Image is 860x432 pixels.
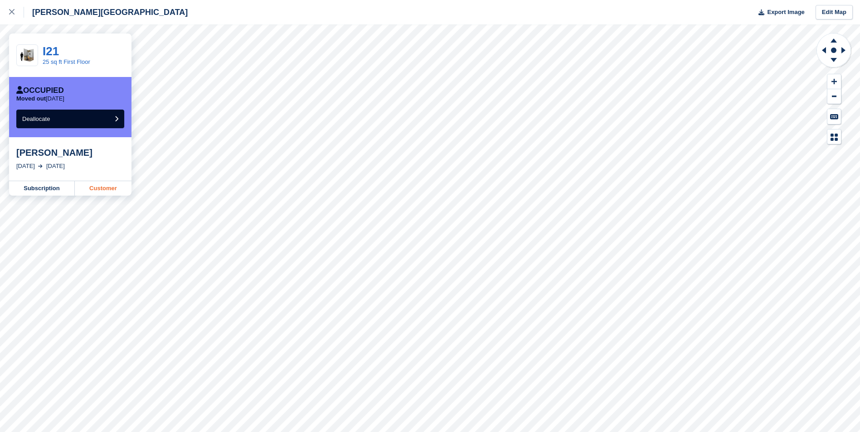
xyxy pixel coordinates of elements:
[753,5,805,20] button: Export Image
[827,89,841,104] button: Zoom Out
[16,162,35,171] div: [DATE]
[24,7,188,18] div: [PERSON_NAME][GEOGRAPHIC_DATA]
[17,48,38,63] img: 25-sqft-unit.jpg
[827,74,841,89] button: Zoom In
[16,95,64,102] p: [DATE]
[767,8,804,17] span: Export Image
[38,164,43,168] img: arrow-right-light-icn-cde0832a797a2874e46488d9cf13f60e5c3a73dbe684e267c42b8395dfbc2abf.svg
[9,181,75,196] a: Subscription
[43,44,59,58] a: I21
[827,130,841,144] button: Map Legend
[75,181,131,196] a: Customer
[46,162,65,171] div: [DATE]
[16,86,64,95] div: Occupied
[43,58,90,65] a: 25 sq ft First Floor
[22,115,50,122] span: Deallocate
[16,147,124,158] div: [PERSON_NAME]
[816,5,853,20] a: Edit Map
[827,109,841,124] button: Keyboard Shortcuts
[16,110,124,128] button: Deallocate
[16,95,46,102] span: Moved out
